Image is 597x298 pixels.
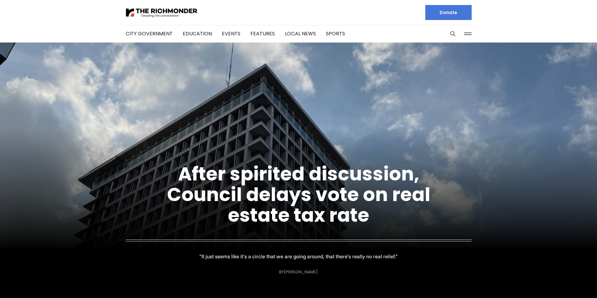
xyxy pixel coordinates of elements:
[285,30,316,37] a: Local News
[126,7,198,18] img: The Richmonder
[448,29,458,38] button: Search this site
[222,30,240,37] a: Events
[167,161,430,228] a: After spirited discussion, Council delays vote on real estate tax rate
[279,270,318,274] div: By
[544,267,597,298] iframe: portal-trigger
[183,30,212,37] a: Education
[425,5,472,20] a: Donate
[326,30,345,37] a: Sports
[284,269,318,275] a: [PERSON_NAME]
[250,30,275,37] a: Features
[199,252,398,261] p: "It just seems like it's a circle that we are going around, that there's really no real relief."
[126,30,173,37] a: City Government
